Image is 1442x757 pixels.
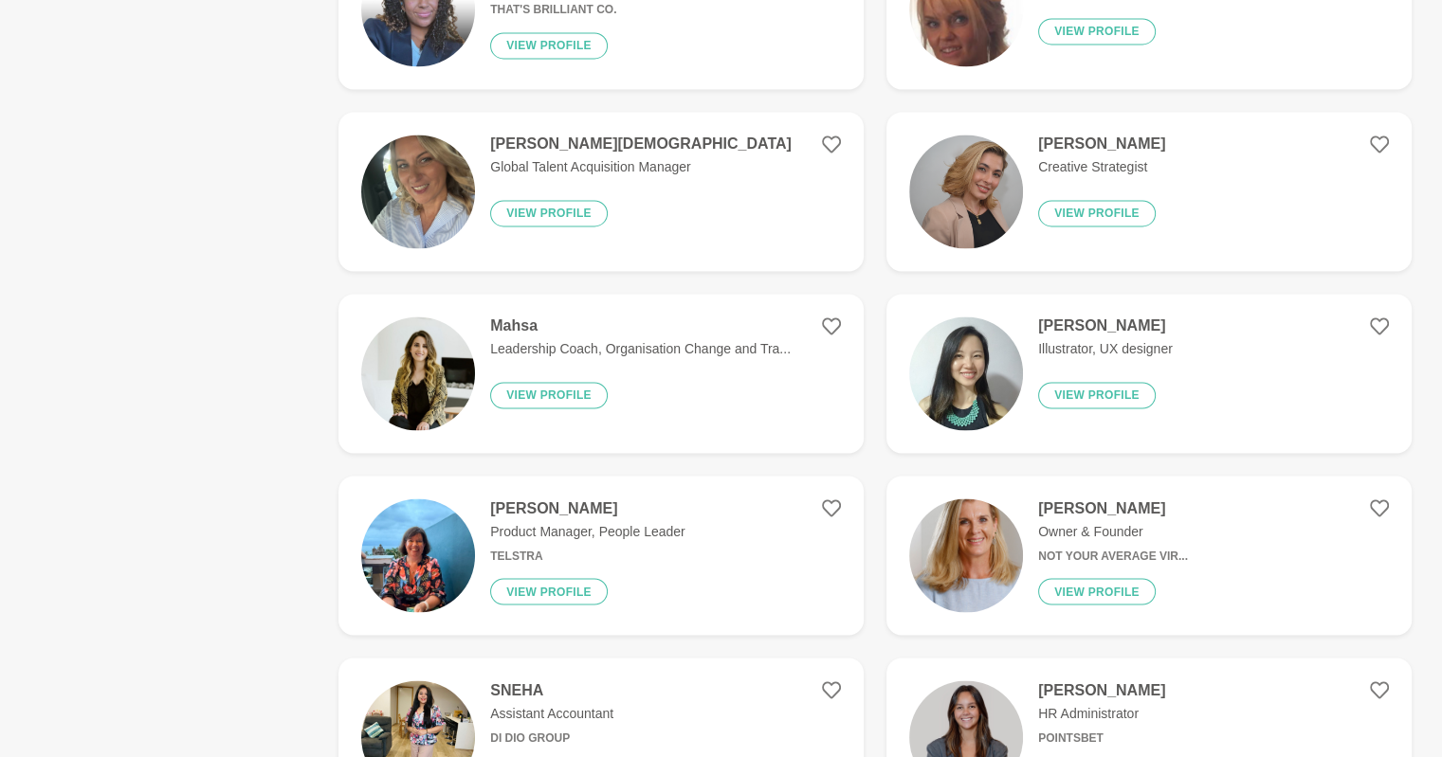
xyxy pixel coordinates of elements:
[1038,200,1156,226] button: View profile
[490,382,608,408] button: View profile
[1038,521,1188,541] p: Owner & Founder
[490,549,684,563] h6: Telstra
[490,135,792,153] h4: [PERSON_NAME][DEMOGRAPHIC_DATA]
[490,339,791,359] p: Leadership Coach, Organisation Change and Tra...
[1038,680,1165,699] h4: [PERSON_NAME]
[490,32,608,59] button: View profile
[1038,549,1188,563] h6: Not Your Average Vir...
[490,200,608,226] button: View profile
[490,521,684,541] p: Product Manager, People Leader
[338,294,864,453] a: MahsaLeadership Coach, Organisation Change and Tra...View profile
[490,703,613,723] p: Assistant Accountant
[1038,498,1188,517] h4: [PERSON_NAME]
[1038,730,1165,745] h6: PointsBet
[490,3,771,17] h6: That's Brilliant Co.
[886,112,1412,271] a: [PERSON_NAME]Creative StrategistView profile
[361,135,475,248] img: 7c9c67ee75fafd79ccb1403527cc5b3bb7fe531a-2316x3088.jpg
[361,316,475,430] img: f25c4dbcbf762ae20e3ecb4e8bc2b18129f9e315-1109x1667.jpg
[1038,339,1173,359] p: Illustrator, UX designer
[1038,135,1165,153] h4: [PERSON_NAME]
[1038,382,1156,408] button: View profile
[490,157,792,177] p: Global Talent Acquisition Manager
[490,498,684,517] h4: [PERSON_NAME]
[886,294,1412,453] a: [PERSON_NAME]Illustrator, UX designerView profile
[490,680,613,699] h4: SNEHA
[1038,703,1165,723] p: HR Administrator
[490,578,608,604] button: View profile
[1038,157,1165,177] p: Creative Strategist
[490,316,791,335] h4: Mahsa
[1038,578,1156,604] button: View profile
[490,730,613,745] h6: Di Dio Group
[886,476,1412,635] a: [PERSON_NAME]Owner & FounderNot Your Average Vir...View profile
[1038,316,1173,335] h4: [PERSON_NAME]
[361,498,475,612] img: 537bf1279ae339f29a95704064b1b194eed7836f-1206x1608.jpg
[1038,18,1156,45] button: View profile
[909,135,1023,248] img: 90f91889d58dbf0f15c0de29dd3d2b6802e5f768-900x900.png
[909,316,1023,430] img: 983922c014d956e8580fd0d8def91410084bf942-1536x2048.jpg
[909,498,1023,612] img: c33c34aa7461f95bd10954aeb35335642e3a2007-1200x1800.jpg
[338,476,864,635] a: [PERSON_NAME]Product Manager, People LeaderTelstraView profile
[338,112,864,271] a: [PERSON_NAME][DEMOGRAPHIC_DATA]Global Talent Acquisition ManagerView profile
